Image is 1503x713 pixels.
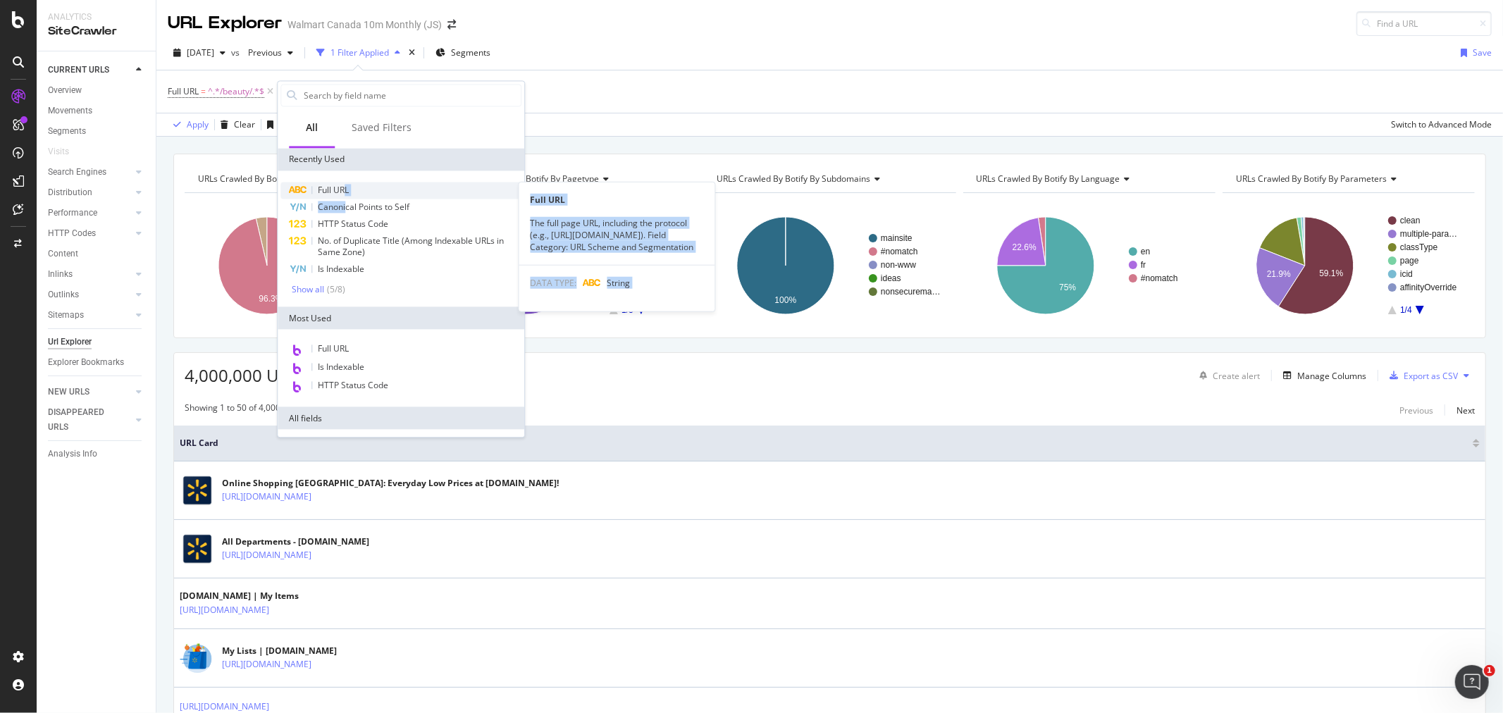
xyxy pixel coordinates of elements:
div: Show all [292,285,324,294]
text: en [1141,247,1150,256]
svg: A chart. [1223,204,1473,327]
div: A chart. [444,204,694,327]
span: Full URL [168,85,199,97]
div: Sitemaps [48,308,84,323]
div: Apply [187,118,209,130]
div: [DOMAIN_NAME] | My Items [180,590,330,602]
text: #nomatch [1141,273,1178,283]
text: #nomatch [881,247,918,256]
span: No. of Duplicate Title (Among Indexable URLs in Same Zone) [318,235,504,258]
input: Search by field name [302,85,521,106]
div: NEW URLS [48,385,89,399]
button: Clear [215,113,255,136]
div: Next [1456,404,1475,416]
div: All fields [278,407,524,430]
a: Outlinks [48,287,132,302]
a: CURRENT URLS [48,63,132,77]
text: multiple-para… [1400,229,1457,239]
span: Full URL [318,184,349,196]
div: Explorer Bookmarks [48,355,124,370]
div: Create alert [1213,370,1260,382]
span: vs [231,46,242,58]
div: Most Used [278,307,524,330]
div: Previous [1399,404,1433,416]
div: HTTP Codes [48,226,96,241]
a: Visits [48,144,83,159]
text: 1/4 [1400,305,1412,315]
div: arrow-right-arrow-left [447,20,456,30]
div: Distribution [48,185,92,200]
div: 1 Filter Applied [330,46,389,58]
img: main image [180,640,215,676]
text: 59.1% [1319,268,1343,278]
a: Explorer Bookmarks [48,355,146,370]
button: Add Filter [276,83,333,100]
div: Performance [48,206,97,221]
button: Create alert [1194,364,1260,387]
svg: A chart. [185,204,435,327]
svg: A chart. [703,204,953,327]
div: CURRENT URLS [48,63,109,77]
a: Sitemaps [48,308,132,323]
a: [URL][DOMAIN_NAME] [222,548,311,562]
span: String [607,276,631,288]
span: Is Indexable [318,263,364,275]
a: Segments [48,124,146,139]
div: Showing 1 to 50 of 4,000,000 entries [185,402,327,418]
a: Analysis Info [48,447,146,461]
span: ^.*/beauty/.*$ [208,82,264,101]
span: Segments [451,46,490,58]
h4: URLs Crawled By Botify By language [974,168,1203,190]
a: Overview [48,83,146,98]
div: Movements [48,104,92,118]
div: Online Shopping [GEOGRAPHIC_DATA]: Everyday Low Prices at [DOMAIN_NAME]! [222,477,559,490]
div: Walmart Canada 10m Monthly (JS) [287,18,442,32]
span: URLs Crawled By Botify By language [977,173,1120,185]
text: fr [1141,260,1146,270]
div: times [406,46,418,60]
span: URLs Crawled By Botify By parameters [1236,173,1387,185]
span: = [201,85,206,97]
img: main image [180,473,215,508]
text: nonsecurema… [881,287,941,297]
button: Next [1456,402,1475,418]
span: 2025 Sep. 5th [187,46,214,58]
span: URL Card [180,437,1469,449]
a: Inlinks [48,267,132,282]
button: Save [261,113,298,136]
span: HTTP Status Code [318,218,388,230]
a: [URL][DOMAIN_NAME] [180,603,269,617]
text: classType [1400,242,1438,252]
input: Find a URL [1356,11,1492,36]
div: Visits [48,144,69,159]
text: 96.3% [259,294,283,304]
span: HTTP Status Code [318,380,388,392]
text: 21.9% [1267,269,1291,279]
div: Manage Columns [1297,370,1366,382]
button: Manage Columns [1278,367,1366,384]
button: Previous [242,42,299,64]
text: affinityOverride [1400,283,1457,292]
div: My Lists | [DOMAIN_NAME] [222,645,373,657]
div: Clear [234,118,255,130]
text: icid [1400,269,1413,279]
span: Full URL [318,343,349,355]
text: 100% [775,295,797,305]
span: Previous [242,46,282,58]
button: Switch to Advanced Mode [1385,113,1492,136]
div: All Departments - [DOMAIN_NAME] [222,535,373,548]
h4: URLs Crawled By Botify By subdomains [714,168,943,190]
button: Save [1455,42,1492,64]
span: DATA TYPE: [531,276,577,288]
h4: URLs Crawled By Botify By parameters [1233,168,1462,190]
text: non-www [881,260,916,270]
a: NEW URLS [48,385,132,399]
a: Content [48,247,146,261]
text: page [1400,256,1419,266]
div: Save [1473,46,1492,58]
div: SiteCrawler [48,23,144,39]
div: DISAPPEARED URLS [48,405,119,435]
